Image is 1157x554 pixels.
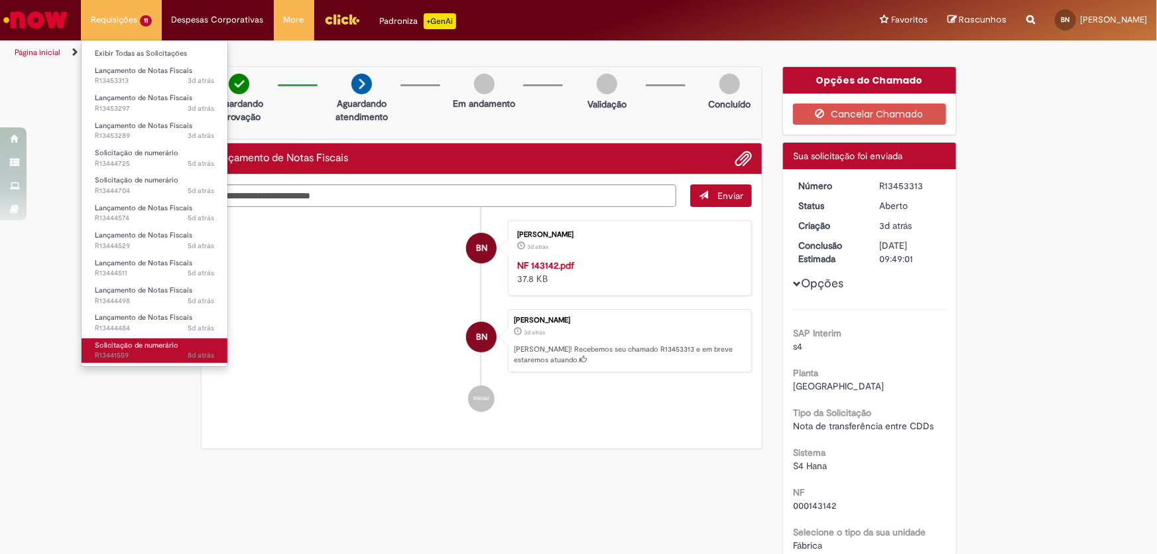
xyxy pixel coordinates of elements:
[95,350,214,361] span: R13441559
[188,268,214,278] span: 5d atrás
[735,150,752,167] button: Adicionar anexos
[380,13,456,29] div: Padroniza
[188,76,214,86] time: 27/08/2025 15:48:57
[717,190,743,202] span: Enviar
[880,179,942,192] div: R13453313
[880,219,942,232] div: 27/08/2025 15:48:56
[453,97,515,110] p: Em andamento
[719,74,740,94] img: img-circle-grey.png
[947,14,1006,27] a: Rascunhos
[212,207,753,426] ul: Histórico de tíquete
[95,104,214,114] span: R13453297
[95,76,214,86] span: R13453313
[95,340,178,350] span: Solicitação de numerário
[95,186,214,196] span: R13444704
[188,296,214,306] span: 5d atrás
[1062,15,1070,24] span: BN
[188,131,214,141] span: 3d atrás
[95,312,192,322] span: Lançamento de Notas Fiscais
[793,486,804,498] b: NF
[597,74,617,94] img: img-circle-grey.png
[82,338,227,363] a: Aberto R13441559 : Solicitação de numerário
[188,186,214,196] time: 25/08/2025 14:44:25
[10,40,761,65] ul: Trilhas de página
[82,64,227,88] a: Aberto R13453313 : Lançamento de Notas Fiscais
[476,321,487,353] span: BN
[188,241,214,251] time: 25/08/2025 14:21:20
[82,311,227,335] a: Aberto R13444484 : Lançamento de Notas Fiscais
[82,119,227,143] a: Aberto R13453289 : Lançamento de Notas Fiscais
[1,7,70,33] img: ServiceNow
[95,175,178,185] span: Solicitação de numerário
[524,328,545,336] time: 27/08/2025 15:48:56
[82,46,227,61] a: Exibir Todas as Solicitações
[212,184,677,207] textarea: Digite sua mensagem aqui...
[476,232,487,264] span: BN
[351,74,372,94] img: arrow-next.png
[82,256,227,281] a: Aberto R13444511 : Lançamento de Notas Fiscais
[284,13,304,27] span: More
[527,243,548,251] span: 3d atrás
[172,13,264,27] span: Despesas Corporativas
[880,199,942,212] div: Aberto
[188,104,214,113] span: 3d atrás
[82,146,227,171] a: Aberto R13444725 : Solicitação de numerário
[188,323,214,333] span: 5d atrás
[82,173,227,198] a: Aberto R13444704 : Solicitação de numerário
[788,219,870,232] dt: Criação
[95,66,192,76] span: Lançamento de Notas Fiscais
[188,159,214,169] span: 5d atrás
[474,74,495,94] img: img-circle-grey.png
[793,150,902,162] span: Sua solicitação foi enviada
[95,285,192,295] span: Lançamento de Notas Fiscais
[95,148,178,158] span: Solicitação de numerário
[188,213,214,223] span: 5d atrás
[793,420,934,432] span: Nota de transferência entre CDDs
[514,344,745,365] p: [PERSON_NAME]! Recebemos seu chamado R13453313 e em breve estaremos atuando.
[95,323,214,334] span: R13444484
[788,239,870,265] dt: Conclusão Estimada
[95,93,192,103] span: Lançamento de Notas Fiscais
[188,159,214,169] time: 25/08/2025 14:46:51
[517,231,738,239] div: [PERSON_NAME]
[82,91,227,115] a: Aberto R13453297 : Lançamento de Notas Fiscais
[587,98,627,111] p: Validação
[466,233,497,263] div: Beatriz Batista Da Cunha Neres
[1080,14,1147,25] span: [PERSON_NAME]
[95,241,214,251] span: R13444529
[330,97,394,123] p: Aguardando atendimento
[424,13,456,29] p: +GenAi
[517,259,574,271] a: NF 143142.pdf
[524,328,545,336] span: 3d atrás
[95,121,192,131] span: Lançamento de Notas Fiscais
[188,241,214,251] span: 5d atrás
[959,13,1006,26] span: Rascunhos
[188,323,214,333] time: 25/08/2025 14:15:18
[188,350,214,360] span: 8d atrás
[793,340,802,352] span: s4
[880,220,912,232] span: 3d atrás
[229,74,249,94] img: check-circle-green.png
[517,259,738,285] div: 37.8 KB
[793,460,827,472] span: S4 Hana
[95,131,214,141] span: R13453289
[788,179,870,192] dt: Número
[207,97,271,123] p: Aguardando Aprovação
[793,380,884,392] span: [GEOGRAPHIC_DATA]
[95,203,192,213] span: Lançamento de Notas Fiscais
[188,213,214,223] time: 25/08/2025 14:28:27
[140,15,152,27] span: 11
[188,350,214,360] time: 23/08/2025 07:15:40
[690,184,752,207] button: Enviar
[793,539,822,551] span: Fábrica
[188,131,214,141] time: 27/08/2025 15:44:22
[514,316,745,324] div: [PERSON_NAME]
[95,213,214,224] span: R13444574
[793,327,841,339] b: SAP Interim
[324,9,360,29] img: click_logo_yellow_360x200.png
[708,98,751,111] p: Concluído
[880,239,942,265] div: [DATE] 09:49:01
[188,268,214,278] time: 25/08/2025 14:19:18
[188,76,214,86] span: 3d atrás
